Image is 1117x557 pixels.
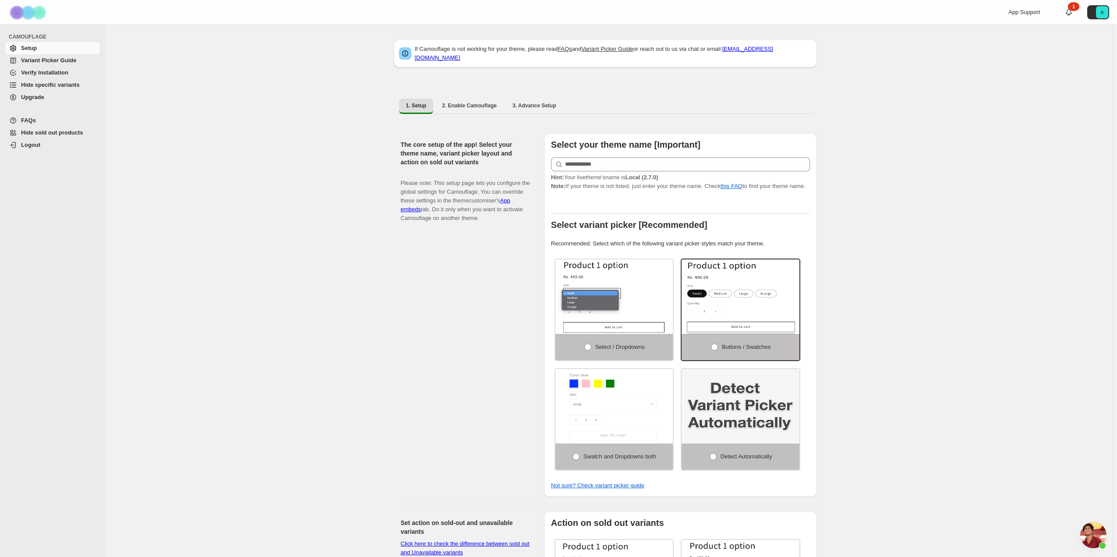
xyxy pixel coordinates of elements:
[555,369,673,443] img: Swatch and Dropdowns both
[595,344,645,350] span: Select / Dropdowns
[401,540,530,556] a: Click here to check the difference between sold out and Unavailable variants
[555,259,673,334] img: Select / Dropdowns
[1008,9,1040,15] span: App Support
[21,57,76,64] span: Variant Picker Guide
[401,140,530,167] h2: The core setup of the app! Select your theme name, variant picker layout and action on sold out v...
[406,102,427,109] span: 1. Setup
[551,174,564,181] strong: Hint:
[551,140,700,149] b: Select your theme name [Important]
[5,42,100,54] a: Setup
[5,114,100,127] a: FAQs
[1064,8,1073,17] a: 1
[551,220,707,230] b: Select variant picker [Recommended]
[513,102,556,109] span: 3. Advance Setup
[721,453,772,460] span: Detect Automatically
[21,69,68,76] span: Verify Installation
[401,170,530,223] p: Please note: This setup page lets you configure the global settings for Camouflage. You can overr...
[558,46,572,52] a: FAQs
[5,67,100,79] a: Verify Installation
[551,173,810,191] p: If your theme is not listed, just enter your theme name. Check to find your theme name.
[1100,10,1104,15] text: A
[5,79,100,91] a: Hide specific variants
[21,82,80,88] span: Hide specific variants
[442,102,497,109] span: 2. Enable Camouflage
[1068,2,1079,11] div: 1
[5,91,100,103] a: Upgrade
[551,183,566,189] strong: Note:
[415,45,812,62] p: If Camouflage is not working for your theme, please read and or reach out to us via chat or email:
[5,127,100,139] a: Hide sold out products
[1080,522,1106,548] div: Open chat
[7,0,51,25] img: Camouflage
[682,369,799,443] img: Detect Automatically
[625,174,658,181] strong: Local (2.7.0)
[551,482,644,489] a: Not sure? Check variant picker guide
[21,45,37,51] span: Setup
[21,94,44,100] span: Upgrade
[551,518,664,528] b: Action on sold out variants
[583,453,656,460] span: Swatch and Dropdowns both
[721,183,742,189] a: this FAQ
[682,259,799,334] img: Buttons / Swatches
[551,174,658,181] span: Your live theme's name is
[1087,5,1109,19] button: Avatar with initials A
[5,54,100,67] a: Variant Picker Guide
[21,129,83,136] span: Hide sold out products
[401,518,530,536] h2: Set action on sold-out and unavailable variants
[1096,6,1108,18] span: Avatar with initials A
[551,239,810,248] p: Recommended: Select which of the following variant picker styles match your theme.
[5,139,100,151] a: Logout
[581,46,633,52] a: Variant Picker Guide
[722,344,771,350] span: Buttons / Swatches
[21,117,36,124] span: FAQs
[9,33,101,40] span: CAMOUFLAGE
[21,142,40,148] span: Logout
